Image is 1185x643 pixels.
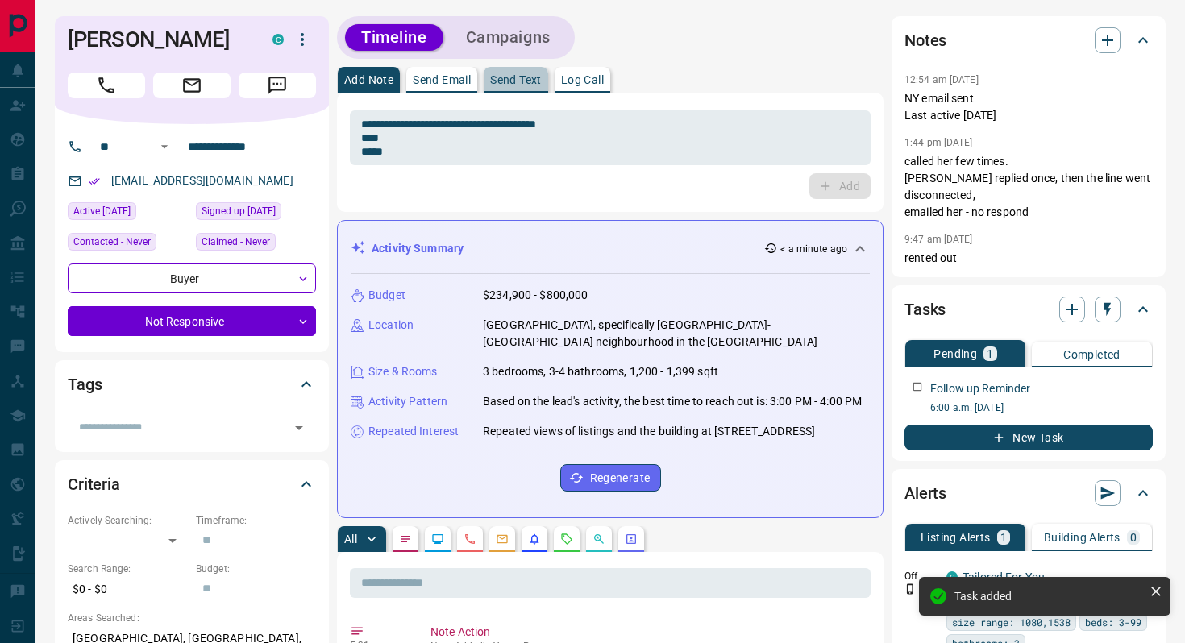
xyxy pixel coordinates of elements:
[904,234,973,245] p: 9:47 am [DATE]
[528,533,541,546] svg: Listing Alerts
[933,348,977,359] p: Pending
[904,583,916,595] svg: Push Notification Only
[904,137,973,148] p: 1:44 pm [DATE]
[592,533,605,546] svg: Opportunities
[68,465,316,504] div: Criteria
[68,263,316,293] div: Buyer
[904,425,1153,450] button: New Task
[196,562,316,576] p: Budget:
[399,533,412,546] svg: Notes
[483,423,815,440] p: Repeated views of listings and the building at [STREET_ADDRESS]
[904,297,946,322] h2: Tasks
[963,570,1045,583] a: Tailored For You
[430,624,864,641] p: Note Action
[344,533,357,545] p: All
[368,317,414,334] p: Location
[904,569,937,583] p: Off
[368,287,405,304] p: Budget
[483,363,718,380] p: 3 bedrooms, 3-4 bathrooms, 1,200 - 1,399 sqft
[483,317,870,351] p: [GEOGRAPHIC_DATA], specifically [GEOGRAPHIC_DATA]-[GEOGRAPHIC_DATA] neighbourhood in the [GEOGRAP...
[496,533,509,546] svg: Emails
[904,474,1153,512] div: Alerts
[464,533,476,546] svg: Calls
[625,533,638,546] svg: Agent Actions
[1044,532,1121,543] p: Building Alerts
[153,73,231,98] span: Email
[68,306,316,336] div: Not Responsive
[155,137,174,156] button: Open
[904,250,1153,267] p: rented out
[560,464,661,492] button: Regenerate
[73,234,151,250] span: Contacted - Never
[368,423,459,440] p: Repeated Interest
[904,290,1153,329] div: Tasks
[1000,532,1007,543] p: 1
[450,24,567,51] button: Campaigns
[196,202,316,225] div: Wed Dec 13 2017
[68,471,120,497] h2: Criteria
[368,393,447,410] p: Activity Pattern
[1130,532,1137,543] p: 0
[987,348,993,359] p: 1
[202,234,270,250] span: Claimed - Never
[68,371,102,397] h2: Tags
[111,174,293,187] a: [EMAIL_ADDRESS][DOMAIN_NAME]
[196,513,316,528] p: Timeframe:
[930,380,1030,397] p: Follow up Reminder
[413,74,471,85] p: Send Email
[288,417,310,439] button: Open
[930,400,1153,415] p: 6:00 a.m. [DATE]
[904,90,1153,124] p: NY email sent Last active [DATE]
[904,21,1153,60] div: Notes
[68,365,316,404] div: Tags
[1063,349,1121,360] p: Completed
[239,73,316,98] span: Message
[68,576,188,603] p: $0 - $0
[490,74,542,85] p: Send Text
[344,74,393,85] p: Add Note
[68,611,316,625] p: Areas Searched:
[946,571,958,583] div: condos.ca
[921,532,991,543] p: Listing Alerts
[560,533,573,546] svg: Requests
[904,480,946,506] h2: Alerts
[483,393,862,410] p: Based on the lead's activity, the best time to reach out is: 3:00 PM - 4:00 PM
[561,74,604,85] p: Log Call
[68,562,188,576] p: Search Range:
[483,287,588,304] p: $234,900 - $800,000
[68,513,188,528] p: Actively Searching:
[202,203,276,219] span: Signed up [DATE]
[780,242,847,256] p: < a minute ago
[368,363,438,380] p: Size & Rooms
[904,153,1153,221] p: called her few times. [PERSON_NAME] replied once, then the line went disconnected, emailed her - ...
[431,533,444,546] svg: Lead Browsing Activity
[372,240,464,257] p: Activity Summary
[68,202,188,225] div: Mon Aug 11 2025
[351,234,870,263] div: Activity Summary< a minute ago
[68,27,248,52] h1: [PERSON_NAME]
[904,74,979,85] p: 12:54 am [DATE]
[272,34,284,45] div: condos.ca
[904,27,946,53] h2: Notes
[89,176,100,187] svg: Email Verified
[954,590,1143,603] div: Task added
[73,203,131,219] span: Active [DATE]
[345,24,443,51] button: Timeline
[68,73,145,98] span: Call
